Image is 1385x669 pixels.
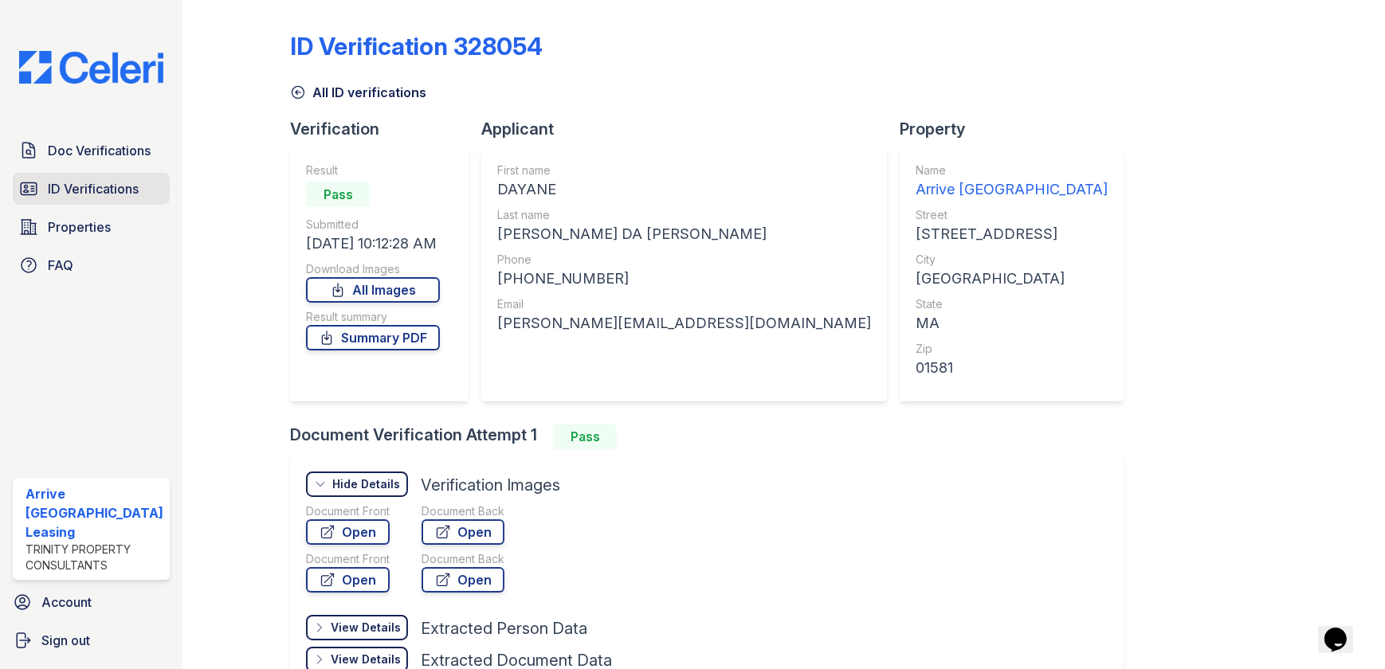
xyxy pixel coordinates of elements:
[497,312,871,334] div: [PERSON_NAME][EMAIL_ADDRESS][DOMAIN_NAME]
[306,309,440,325] div: Result summary
[6,51,176,84] img: CE_Logo_Blue-a8612792a0a2168367f1c8372b55b34899dd931a85d93a1a3d3e32e68fde9ad4.png
[422,567,504,593] a: Open
[306,182,370,207] div: Pass
[290,118,481,140] div: Verification
[6,624,176,656] a: Sign out
[497,223,871,245] div: [PERSON_NAME] DA [PERSON_NAME]
[497,268,871,290] div: [PHONE_NUMBER]
[306,233,440,255] div: [DATE] 10:12:28 AM
[916,207,1108,223] div: Street
[13,211,170,243] a: Properties
[306,551,390,567] div: Document Front
[306,261,440,277] div: Download Images
[497,252,871,268] div: Phone
[916,162,1108,178] div: Name
[26,542,163,573] div: Trinity Property Consultants
[13,173,170,205] a: ID Verifications
[306,325,440,350] a: Summary PDF
[1318,605,1369,653] iframe: chat widget
[916,178,1108,201] div: Arrive [GEOGRAPHIC_DATA]
[290,32,543,61] div: ID Verification 328054
[13,135,170,166] a: Doc Verifications
[916,357,1108,379] div: 01581
[481,118,900,140] div: Applicant
[306,503,390,519] div: Document Front
[306,162,440,178] div: Result
[306,217,440,233] div: Submitted
[306,277,440,303] a: All Images
[497,162,871,178] div: First name
[553,424,617,449] div: Pass
[48,141,151,160] span: Doc Verifications
[916,268,1108,290] div: [GEOGRAPHIC_DATA]
[916,296,1108,312] div: State
[290,424,1136,449] div: Document Verification Attempt 1
[916,223,1108,245] div: [STREET_ADDRESS]
[421,474,560,496] div: Verification Images
[332,476,400,492] div: Hide Details
[916,341,1108,357] div: Zip
[916,312,1108,334] div: MA
[48,256,73,275] span: FAQ
[26,484,163,542] div: Arrive [GEOGRAPHIC_DATA] Leasing
[916,162,1108,201] a: Name Arrive [GEOGRAPHIC_DATA]
[497,296,871,312] div: Email
[41,631,90,650] span: Sign out
[900,118,1136,140] div: Property
[331,620,401,636] div: View Details
[48,179,139,198] span: ID Verifications
[13,249,170,281] a: FAQ
[422,551,504,567] div: Document Back
[6,586,176,618] a: Account
[422,503,504,519] div: Document Back
[48,217,111,237] span: Properties
[421,617,587,640] div: Extracted Person Data
[306,567,390,593] a: Open
[916,252,1108,268] div: City
[41,593,92,612] span: Account
[422,519,504,545] a: Open
[306,519,390,545] a: Open
[331,651,401,667] div: View Details
[497,178,871,201] div: DAYANE
[290,83,426,102] a: All ID verifications
[497,207,871,223] div: Last name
